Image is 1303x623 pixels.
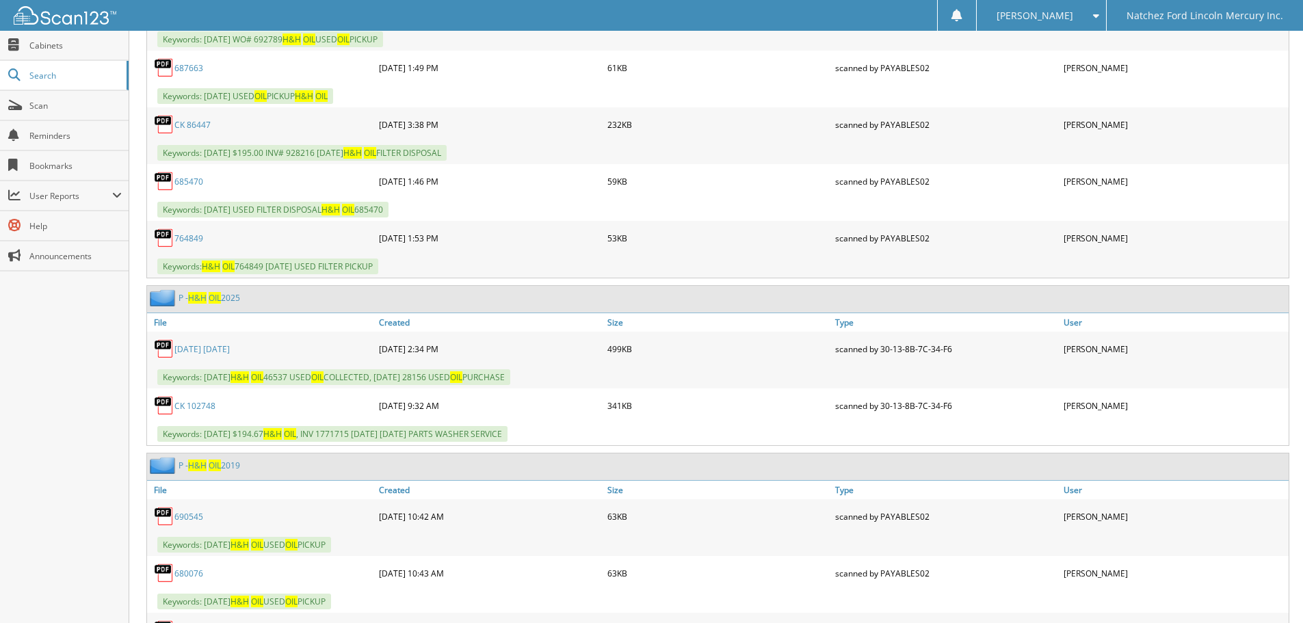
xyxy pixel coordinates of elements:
div: [PERSON_NAME] [1060,168,1289,195]
span: Keywords: [DATE] USED PICKUP [157,537,331,553]
div: scanned by PAYABLES02 [832,54,1060,81]
span: Keywords: [DATE] USED PICKUP [157,88,333,104]
div: [PERSON_NAME] [1060,54,1289,81]
span: H&H [188,292,207,304]
span: H&H [231,371,249,383]
span: OIL [311,371,324,383]
div: scanned by PAYABLES02 [832,168,1060,195]
span: OIL [254,90,267,102]
span: [PERSON_NAME] [997,12,1073,20]
div: scanned by 30-13-8B-7C-34-F6 [832,335,1060,362]
div: 63KB [604,503,832,530]
span: OIL [209,460,221,471]
span: OIL [251,371,263,383]
div: 59KB [604,168,832,195]
div: [PERSON_NAME] [1060,559,1289,587]
span: H&H [263,428,282,440]
a: Size [604,481,832,499]
span: OIL [285,596,298,607]
span: Keywords: [DATE] $195.00 INV# 928216 [DATE] FILTER DISPOSAL [157,145,447,161]
span: OIL [284,428,296,440]
div: scanned by PAYABLES02 [832,559,1060,587]
a: Size [604,313,832,332]
div: 61KB [604,54,832,81]
img: PDF.png [154,395,174,416]
span: OIL [303,34,315,45]
span: H&H [321,204,340,215]
a: 687663 [174,62,203,74]
a: 690545 [174,511,203,522]
img: folder2.png [150,289,179,306]
img: PDF.png [154,228,174,248]
a: 680076 [174,568,203,579]
span: H&H [295,90,313,102]
div: scanned by PAYABLES02 [832,224,1060,252]
img: folder2.png [150,457,179,474]
div: [DATE] 9:32 AM [376,392,604,419]
span: Help [29,220,122,232]
div: [PERSON_NAME] [1060,392,1289,419]
span: OIL [342,204,354,215]
div: [DATE] 2:34 PM [376,335,604,362]
a: Type [832,313,1060,332]
img: PDF.png [154,563,174,583]
div: [DATE] 3:38 PM [376,111,604,138]
a: Created [376,481,604,499]
a: 685470 [174,176,203,187]
div: 341KB [604,392,832,419]
div: [PERSON_NAME] [1060,335,1289,362]
a: Type [832,481,1060,499]
a: User [1060,481,1289,499]
div: scanned by PAYABLES02 [832,503,1060,530]
div: 499KB [604,335,832,362]
span: Keywords: [DATE] WO# 692789 USED PICKUP [157,31,383,47]
span: OIL [251,596,263,607]
span: OIL [315,90,328,102]
span: H&H [231,596,249,607]
a: File [147,481,376,499]
div: scanned by 30-13-8B-7C-34-F6 [832,392,1060,419]
span: OIL [285,539,298,551]
img: PDF.png [154,171,174,191]
span: Bookmarks [29,160,122,172]
span: OIL [209,292,221,304]
span: OIL [222,261,235,272]
img: PDF.png [154,506,174,527]
span: Keywords: [DATE] $194.67 , INV 1771715 [DATE] [DATE] PARTS WASHER SERVICE [157,426,508,442]
span: Scan [29,100,122,111]
span: OIL [450,371,462,383]
a: P -H&H OIL2019 [179,460,240,471]
span: OIL [251,539,263,551]
a: P -H&H OIL2025 [179,292,240,304]
span: Keywords: [DATE] 46537 USED COLLECTED, [DATE] 28156 USED PURCHASE [157,369,510,385]
iframe: Chat Widget [1235,557,1303,623]
a: 764849 [174,233,203,244]
img: scan123-logo-white.svg [14,6,116,25]
span: Keywords: [DATE] USED FILTER DISPOSAL 685470 [157,202,389,217]
div: [DATE] 1:46 PM [376,168,604,195]
div: [DATE] 1:49 PM [376,54,604,81]
span: User Reports [29,190,112,202]
a: CK 86447 [174,119,211,131]
div: 232KB [604,111,832,138]
span: H&H [231,539,249,551]
div: 63KB [604,559,832,587]
img: PDF.png [154,57,174,78]
span: Reminders [29,130,122,142]
a: CK 102748 [174,400,215,412]
span: Search [29,70,120,81]
span: Keywords: [DATE] USED PICKUP [157,594,331,609]
span: H&H [188,460,207,471]
div: [DATE] 10:43 AM [376,559,604,587]
span: Keywords: 764849 [DATE] USED FILTER PICKUP [157,259,378,274]
a: [DATE] [DATE] [174,343,230,355]
div: [PERSON_NAME] [1060,503,1289,530]
span: OIL [337,34,350,45]
img: PDF.png [154,339,174,359]
span: OIL [364,147,376,159]
div: [DATE] 1:53 PM [376,224,604,252]
div: [PERSON_NAME] [1060,224,1289,252]
span: H&H [202,261,220,272]
span: Cabinets [29,40,122,51]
